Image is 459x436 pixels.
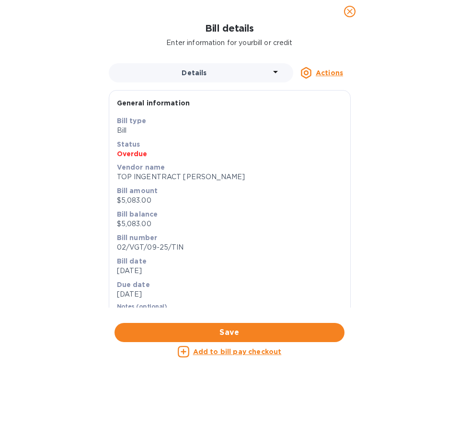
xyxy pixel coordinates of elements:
u: Actions [316,69,343,77]
label: Notes (optional) [117,304,167,310]
b: General information [117,99,190,107]
b: Due date [117,281,150,288]
p: [DATE] [117,289,343,299]
p: $5,083.00 [117,195,343,206]
b: Bill date [117,257,147,265]
p: TOP INGENTRACT [PERSON_NAME] [117,172,343,182]
p: Details [119,68,270,78]
b: Bill number [117,234,158,241]
h1: Bill details [8,23,451,34]
button: Save [115,323,344,342]
b: Bill amount [117,187,158,195]
u: Add to bill pay checkout [193,348,282,356]
span: Save [122,327,337,338]
p: Enter information for your bill or credit [8,38,451,48]
p: Bill [117,126,343,136]
p: Overdue [117,149,343,159]
b: Status [117,140,140,148]
p: [DATE] [117,266,343,276]
b: Vendor name [117,163,165,171]
b: Bill type [117,117,146,125]
p: $5,083.00 [117,219,343,229]
p: 02/VGT/09-25/TIN [117,242,343,252]
b: Bill balance [117,210,158,218]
